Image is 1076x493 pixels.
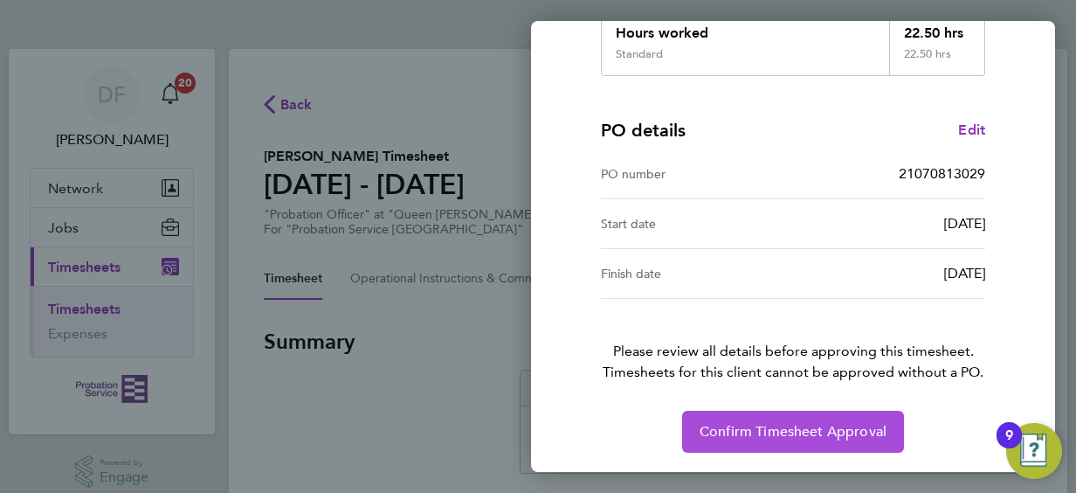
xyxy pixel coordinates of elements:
[601,263,793,284] div: Finish date
[793,213,985,234] div: [DATE]
[958,120,985,141] a: Edit
[601,213,793,234] div: Start date
[1006,423,1062,479] button: Open Resource Center, 9 new notifications
[889,47,985,75] div: 22.50 hrs
[793,263,985,284] div: [DATE]
[601,118,686,142] h4: PO details
[601,163,793,184] div: PO number
[958,122,985,138] span: Edit
[700,423,886,441] span: Confirm Timesheet Approval
[580,362,1006,383] span: Timesheets for this client cannot be approved without a PO.
[1005,435,1013,458] div: 9
[580,299,1006,383] p: Please review all details before approving this timesheet.
[602,9,889,47] div: Hours worked
[889,9,985,47] div: 22.50 hrs
[899,165,985,182] span: 21070813029
[616,47,663,61] div: Standard
[682,411,904,453] button: Confirm Timesheet Approval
